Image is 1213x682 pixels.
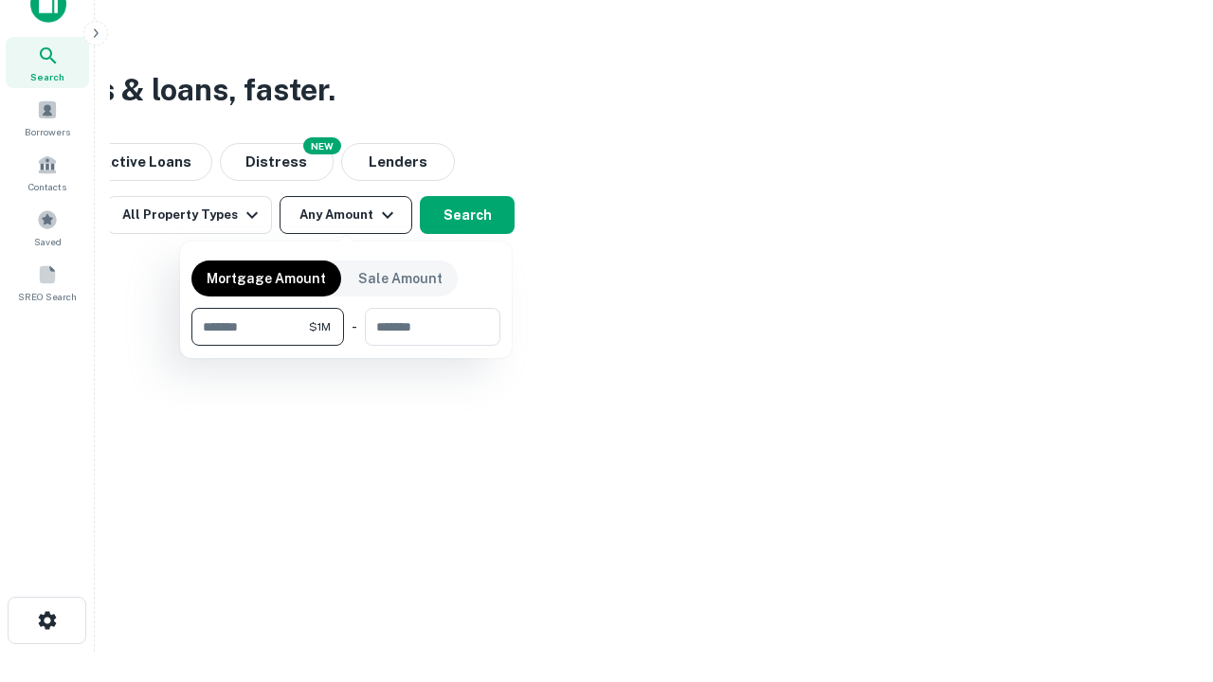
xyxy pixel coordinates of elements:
p: Sale Amount [358,268,443,289]
div: - [352,308,357,346]
p: Mortgage Amount [207,268,326,289]
span: $1M [309,318,331,335]
iframe: Chat Widget [1118,530,1213,621]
